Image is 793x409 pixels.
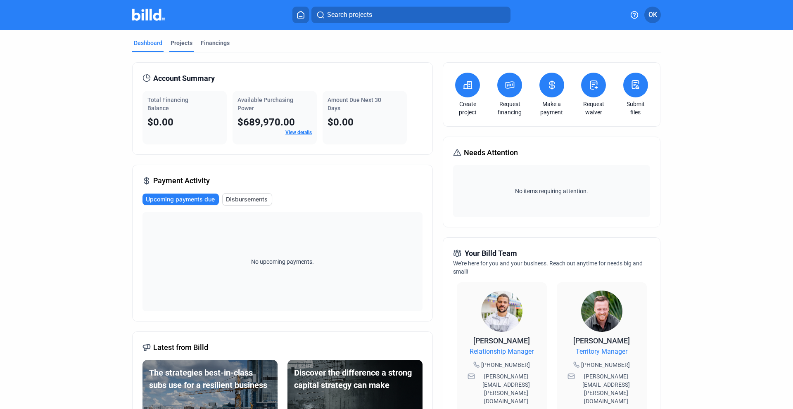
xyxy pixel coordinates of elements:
div: Discover the difference a strong capital strategy can make [294,366,416,391]
a: Request waiver [579,100,608,116]
span: [PERSON_NAME] [473,336,530,345]
div: Dashboard [134,39,162,47]
a: View details [285,130,312,135]
button: OK [644,7,661,23]
span: Available Purchasing Power [237,97,293,111]
span: No items requiring attention. [456,187,646,195]
button: Search projects [311,7,510,23]
span: Disbursements [226,195,268,203]
a: Create project [453,100,482,116]
span: [PHONE_NUMBER] [481,361,530,369]
span: Account Summary [153,73,215,84]
span: Relationship Manager [470,347,534,357]
span: [PHONE_NUMBER] [581,361,630,369]
span: We're here for you and your business. Reach out anytime for needs big and small! [453,260,643,275]
span: $0.00 [328,116,354,128]
span: Payment Activity [153,175,210,187]
button: Disbursements [222,193,272,206]
button: Upcoming payments due [142,194,219,205]
div: Financings [201,39,230,47]
a: Submit files [621,100,650,116]
span: Your Billd Team [465,248,517,259]
span: [PERSON_NAME][EMAIL_ADDRESS][PERSON_NAME][DOMAIN_NAME] [577,372,636,405]
div: Projects [171,39,192,47]
div: The strategies best-in-class subs use for a resilient business [149,366,271,391]
span: OK [648,10,657,20]
span: $0.00 [147,116,173,128]
span: No upcoming payments. [246,258,319,266]
span: Total Financing Balance [147,97,188,111]
span: Needs Attention [464,147,518,158]
span: Amount Due Next 30 Days [328,97,381,111]
span: Territory Manager [576,347,627,357]
span: [PERSON_NAME] [573,336,630,345]
img: Territory Manager [581,291,622,332]
span: [PERSON_NAME][EMAIL_ADDRESS][PERSON_NAME][DOMAIN_NAME] [477,372,536,405]
img: Relationship Manager [481,291,522,332]
img: Billd Company Logo [132,9,165,21]
span: Latest from Billd [153,342,208,353]
span: Upcoming payments due [146,195,215,203]
span: $689,970.00 [237,116,295,128]
a: Make a payment [537,100,566,116]
span: Search projects [327,10,372,20]
a: Request financing [495,100,524,116]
